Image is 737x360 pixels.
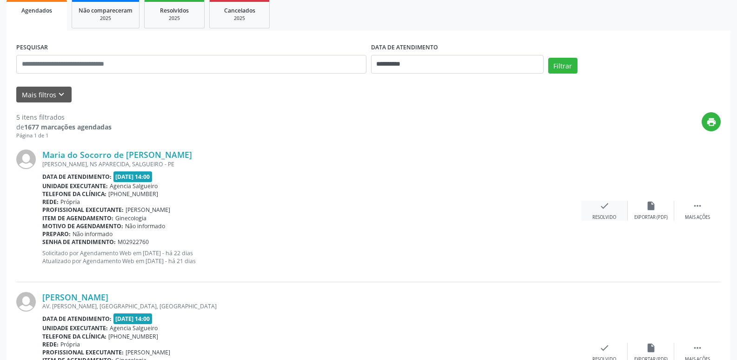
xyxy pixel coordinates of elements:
[125,222,165,230] span: Não informado
[42,315,112,323] b: Data de atendimento:
[16,292,36,312] img: img
[24,122,112,131] strong: 1677 marcações agendadas
[42,173,112,181] b: Data de atendimento:
[113,313,153,324] span: [DATE] 14:00
[42,238,116,246] b: Senha de atendimento:
[108,190,158,198] span: [PHONE_NUMBER]
[42,292,108,302] a: [PERSON_NAME]
[42,340,59,348] b: Rede:
[216,15,263,22] div: 2025
[646,201,656,211] i: insert_drive_file
[42,348,124,356] b: Profissional executante:
[42,214,113,222] b: Item de agendamento:
[110,182,158,190] span: Agencia Salgueiro
[126,206,170,214] span: [PERSON_NAME]
[21,7,52,14] span: Agendados
[224,7,255,14] span: Cancelados
[42,249,581,265] p: Solicitado por Agendamento Web em [DATE] - há 22 dias Atualizado por Agendamento Web em [DATE] - ...
[126,348,170,356] span: [PERSON_NAME]
[634,214,668,221] div: Exportar (PDF)
[42,230,71,238] b: Preparo:
[548,58,578,74] button: Filtrar
[16,132,112,140] div: Página 1 de 1
[160,7,189,14] span: Resolvidos
[16,112,112,122] div: 5 itens filtrados
[115,214,146,222] span: Ginecologia
[702,112,721,131] button: print
[113,171,153,182] span: [DATE] 14:00
[706,117,717,127] i: print
[151,15,198,22] div: 2025
[685,214,710,221] div: Mais ações
[42,182,108,190] b: Unidade executante:
[692,201,703,211] i: 
[42,190,106,198] b: Telefone da clínica:
[16,149,36,169] img: img
[42,160,581,168] div: [PERSON_NAME], NS APARECIDA, SALGUEIRO - PE
[646,343,656,353] i: insert_drive_file
[42,149,192,160] a: Maria do Socorro de [PERSON_NAME]
[110,324,158,332] span: Agencia Salgueiro
[79,15,133,22] div: 2025
[79,7,133,14] span: Não compareceram
[599,201,610,211] i: check
[42,333,106,340] b: Telefone da clínica:
[592,214,616,221] div: Resolvido
[73,230,113,238] span: Não informado
[16,41,48,55] label: PESQUISAR
[60,198,80,206] span: Própria
[692,343,703,353] i: 
[16,87,72,103] button: Mais filtroskeyboard_arrow_down
[42,324,108,332] b: Unidade executante:
[371,41,438,55] label: DATA DE ATENDIMENTO
[60,340,80,348] span: Própria
[42,302,581,310] div: AV. [PERSON_NAME], [GEOGRAPHIC_DATA], [GEOGRAPHIC_DATA]
[42,206,124,214] b: Profissional executante:
[42,222,123,230] b: Motivo de agendamento:
[56,89,66,100] i: keyboard_arrow_down
[118,238,149,246] span: M02922760
[16,122,112,132] div: de
[42,198,59,206] b: Rede:
[599,343,610,353] i: check
[108,333,158,340] span: [PHONE_NUMBER]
